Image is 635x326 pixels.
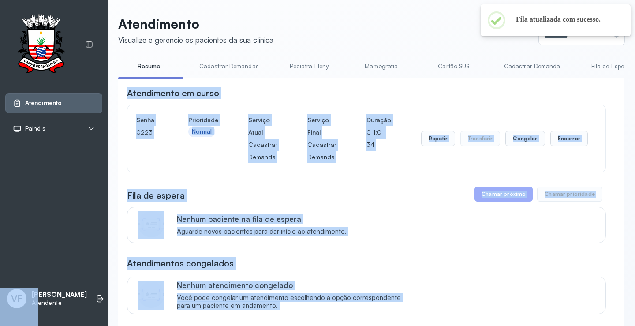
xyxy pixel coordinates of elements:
[505,131,545,146] button: Congelar
[351,59,412,74] a: Mamografia
[188,114,218,126] h4: Prioridade
[190,59,268,74] a: Cadastrar Demandas
[138,211,164,237] img: Imagem de CalloutCard
[537,187,602,202] button: Chamar prioridade
[9,14,73,75] img: Logotipo do estabelecimento
[136,126,158,139] p: 0223
[366,114,391,126] h4: Duração
[127,189,185,202] h3: Fila de espera
[32,299,87,307] p: Atendente
[177,228,347,236] span: Aguarde novos pacientes para dar início ao atendimento.
[307,114,336,139] h4: Serviço Final
[13,99,95,108] a: Atendimento
[248,139,277,163] p: Cadastrar Demanda
[474,187,533,202] button: Chamar próximo
[25,125,45,132] span: Painéis
[278,59,340,74] a: Pediatra Eleny
[421,131,455,146] button: Repetir
[127,257,234,270] h3: Atendimentos congelados
[550,131,588,146] button: Encerrar
[118,16,273,32] p: Atendimento
[177,294,410,311] span: Você pode congelar um atendimento escolhendo a opção correspondente para um paciente em andamento.
[516,15,616,24] h2: Fila atualizada com sucesso.
[248,114,277,139] h4: Serviço Atual
[127,87,219,99] h3: Atendimento em curso
[25,99,62,107] span: Atendimento
[192,128,212,135] div: Normal
[118,35,273,45] div: Visualize e gerencie os pacientes da sua clínica
[307,139,336,163] p: Cadastrar Demanda
[136,114,158,126] h4: Senha
[495,59,569,74] a: Cadastrar Demanda
[177,214,347,224] p: Nenhum paciente na fila de espera
[138,281,164,308] img: Imagem de CalloutCard
[118,59,180,74] a: Resumo
[366,126,391,151] p: 0-1:0-34
[32,291,87,299] p: [PERSON_NAME]
[177,281,410,290] p: Nenhum atendimento congelado
[460,131,501,146] button: Transferir
[423,59,485,74] a: Cartão SUS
